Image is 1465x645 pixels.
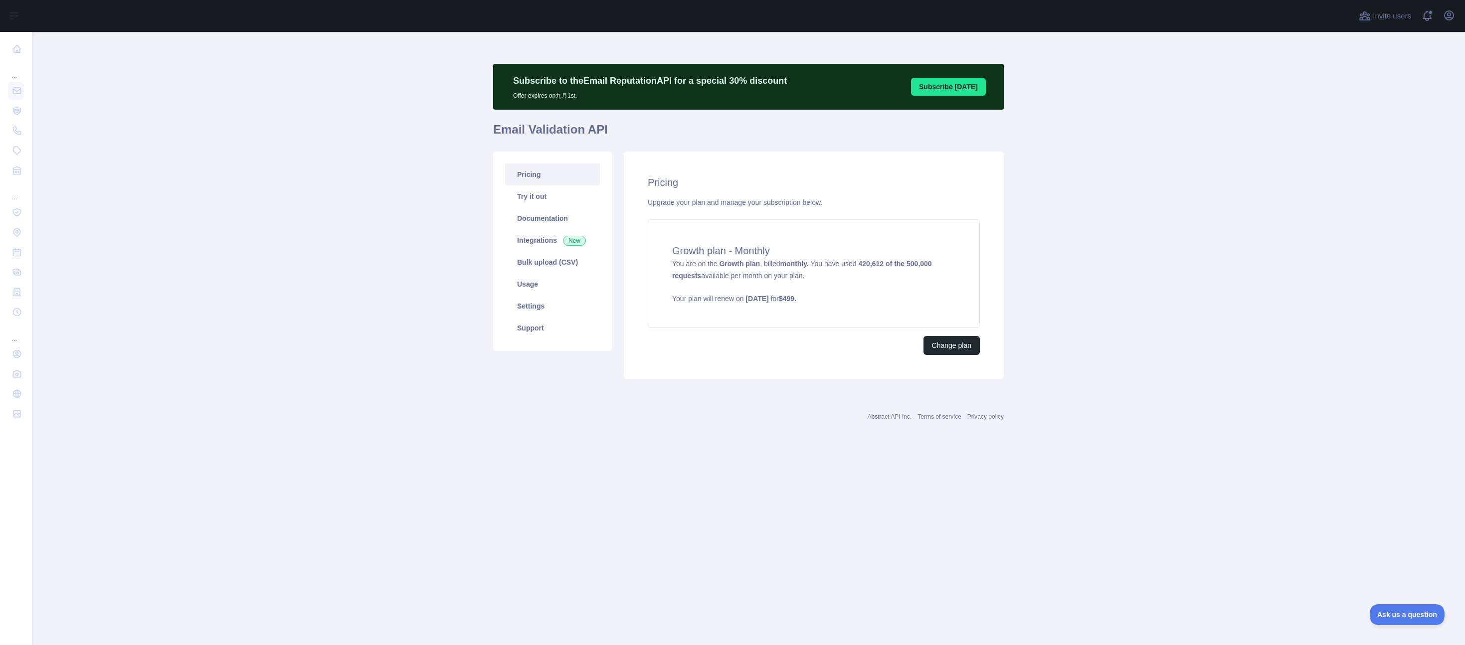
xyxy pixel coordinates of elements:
strong: monthly. [780,260,809,268]
h2: Pricing [648,175,980,189]
span: Invite users [1373,10,1411,22]
strong: 420,612 of the 500,000 requests [672,260,932,280]
a: Integrations New [505,229,600,251]
h1: Email Validation API [493,122,1004,146]
strong: Growth plan [719,260,760,268]
a: Privacy policy [967,413,1004,420]
a: Documentation [505,207,600,229]
a: Usage [505,273,600,295]
span: New [563,236,586,246]
div: ... [8,60,24,80]
a: Support [505,317,600,339]
button: Change plan [923,336,980,355]
iframe: Toggle Customer Support [1370,604,1445,625]
a: Bulk upload (CSV) [505,251,600,273]
strong: [DATE] [745,295,768,303]
div: ... [8,181,24,201]
span: You are on the , billed You have used available per month on your plan. [672,260,955,304]
p: Subscribe to the Email Reputation API for a special 30 % discount [513,74,787,88]
button: Subscribe [DATE] [911,78,986,96]
a: Terms of service [917,413,961,420]
a: Abstract API Inc. [868,413,912,420]
a: Settings [505,295,600,317]
a: Try it out [505,185,600,207]
p: Offer expires on 九月 1st. [513,88,787,100]
h4: Growth plan - Monthly [672,244,955,258]
p: Your plan will renew on for [672,294,955,304]
div: Upgrade your plan and manage your subscription below. [648,197,980,207]
strong: $ 499 . [779,295,796,303]
a: Pricing [505,163,600,185]
button: Invite users [1357,8,1413,24]
div: ... [8,323,24,343]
